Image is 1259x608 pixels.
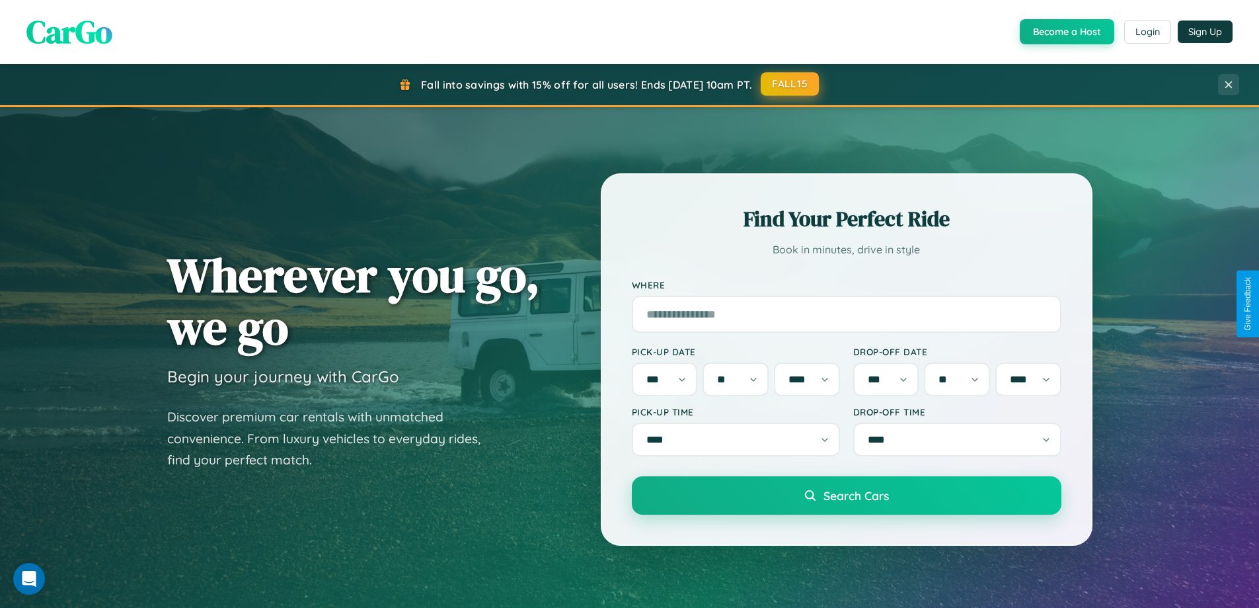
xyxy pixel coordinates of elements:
button: Become a Host [1020,19,1114,44]
div: Open Intercom Messenger [13,563,45,595]
button: Search Cars [632,476,1061,515]
button: Sign Up [1178,21,1233,43]
button: FALL15 [761,72,819,96]
label: Drop-off Date [853,346,1061,357]
span: Search Cars [823,488,889,503]
label: Where [632,279,1061,290]
label: Pick-up Time [632,406,840,417]
label: Pick-up Date [632,346,840,357]
button: Login [1124,20,1171,44]
h1: Wherever you go, we go [167,249,540,353]
span: CarGo [26,10,112,54]
p: Discover premium car rentals with unmatched convenience. From luxury vehicles to everyday rides, ... [167,406,498,471]
span: Fall into savings with 15% off for all users! Ends [DATE] 10am PT. [421,78,752,91]
label: Drop-off Time [853,406,1061,417]
h2: Find Your Perfect Ride [632,204,1061,234]
p: Book in minutes, drive in style [632,240,1061,259]
div: Give Feedback [1243,277,1252,331]
h3: Begin your journey with CarGo [167,367,399,386]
